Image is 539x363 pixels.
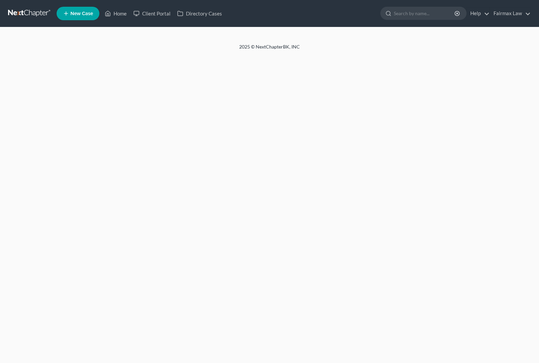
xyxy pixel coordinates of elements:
[490,7,531,20] a: Fairmax Law
[394,7,455,20] input: Search by name...
[101,7,130,20] a: Home
[467,7,489,20] a: Help
[174,7,225,20] a: Directory Cases
[130,7,174,20] a: Client Portal
[77,43,462,56] div: 2025 © NextChapterBK, INC
[70,11,93,16] span: New Case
